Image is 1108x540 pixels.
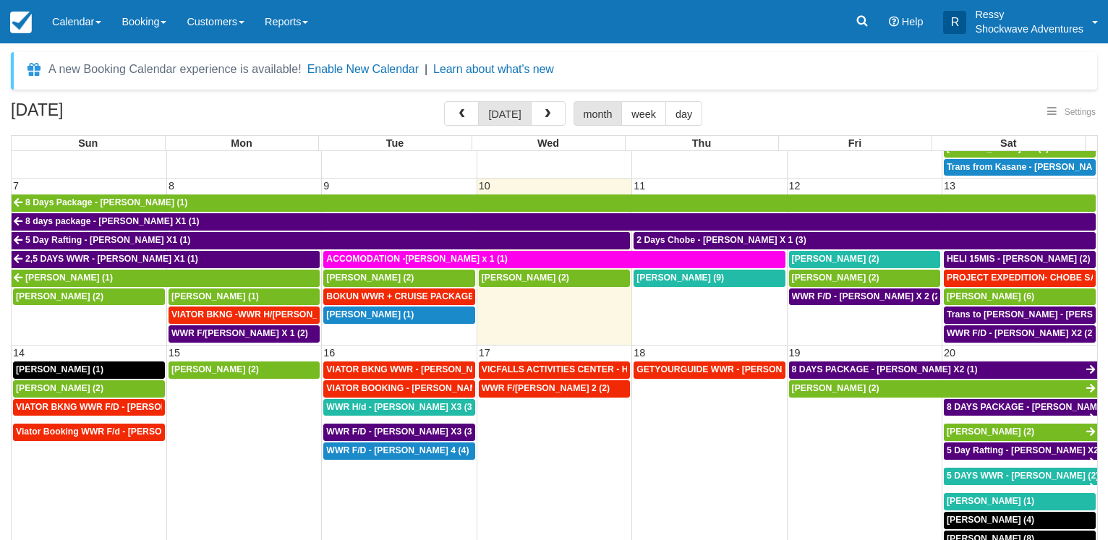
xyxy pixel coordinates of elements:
a: WWR F/D - [PERSON_NAME] X2 (2) [944,325,1096,343]
button: Enable New Calendar [307,62,419,77]
img: checkfront-main-nav-mini-logo.png [10,12,32,33]
a: ACCOMODATION -[PERSON_NAME] x 1 (1) [323,251,785,268]
span: ACCOMODATION -[PERSON_NAME] x 1 (1) [326,254,508,264]
span: | [425,63,427,75]
span: WWR F/[PERSON_NAME] X 1 (2) [171,328,308,338]
span: [PERSON_NAME] (2) [947,427,1034,437]
a: [PERSON_NAME] (2) [789,270,940,287]
span: 19 [788,347,802,359]
button: Settings [1039,102,1104,123]
a: VIATOR BKNG WWR F/D - [PERSON_NAME] X 1 (1) [13,399,165,416]
span: WWR H/d - [PERSON_NAME] X3 (3) [326,402,474,412]
a: [PERSON_NAME] (1) [169,288,320,306]
span: Wed [537,137,559,149]
h2: [DATE] [11,101,194,128]
div: R [943,11,966,34]
span: 16 [322,347,336,359]
span: Fri [848,137,861,149]
a: [PERSON_NAME] (2) [479,270,630,287]
a: 8 DAYS PACKAGE - [PERSON_NAME] X2 (1) [789,361,1097,379]
span: WWR F/D - [PERSON_NAME] 4 (4) [326,445,469,455]
a: [PERSON_NAME] (1) [13,361,165,379]
span: WWR F/D - [PERSON_NAME] X3 (3) [326,427,474,437]
span: [PERSON_NAME] (6) [947,291,1034,301]
span: 5 DAYS WWR - [PERSON_NAME] (2) [947,471,1099,481]
span: 2,5 DAYS WWR - [PERSON_NAME] X1 (1) [25,254,198,264]
a: [PERSON_NAME] (2) [169,361,320,379]
span: VIATOR BKNG -WWR H/[PERSON_NAME] X 2 (2) [171,309,375,320]
span: HELI 15MIS - [PERSON_NAME] (2) [947,254,1091,264]
span: 7 [12,180,20,192]
a: WWR F/[PERSON_NAME] X 1 (2) [169,325,320,343]
button: month [574,101,623,126]
a: PROJECT EXPEDITION- CHOBE SAFARI - [GEOGRAPHIC_DATA][PERSON_NAME] 2 (2) [944,270,1096,287]
div: A new Booking Calendar experience is available! [48,61,302,78]
a: [PERSON_NAME] (2) [13,288,165,306]
span: 18 [632,347,647,359]
a: 5 DAYS WWR - [PERSON_NAME] (2) [944,468,1097,485]
span: [PERSON_NAME] (1) [25,273,113,283]
a: 8 days package - [PERSON_NAME] X1 (1) [12,213,1096,231]
a: Viator Booking WWR F/d - [PERSON_NAME] X 1 (1) [13,424,165,441]
a: WWR F/[PERSON_NAME] 2 (2) [479,380,630,398]
a: VIATOR BKNG -WWR H/[PERSON_NAME] X 2 (2) [169,307,320,324]
button: [DATE] [478,101,531,126]
span: [PERSON_NAME] (9) [636,273,724,283]
span: Tue [386,137,404,149]
a: 8 DAYS PACKAGE - [PERSON_NAME] X 2 (2) [944,399,1097,416]
span: 5 Day Rafting - [PERSON_NAME] X1 (1) [25,235,190,245]
a: [PERSON_NAME] (1) [12,270,320,287]
a: [PERSON_NAME] (1) [944,493,1096,510]
a: GETYOURGUIDE WWR - [PERSON_NAME] X 9 (9) [634,361,785,379]
span: [PERSON_NAME] (2) [16,383,103,393]
a: [PERSON_NAME] (2) [789,380,1097,398]
button: day [665,101,702,126]
p: Ressy [975,7,1083,22]
span: 8 Days Package - [PERSON_NAME] (1) [25,197,187,207]
span: GETYOURGUIDE WWR - [PERSON_NAME] X 9 (9) [636,364,845,374]
span: BOKUN WWR + CRUISE PACKAGE - [PERSON_NAME] South X 2 (2) [326,291,613,301]
a: 2 Days Chobe - [PERSON_NAME] X 1 (3) [634,232,1096,249]
button: week [621,101,666,126]
a: HELI 15MIS - [PERSON_NAME] (2) [944,251,1096,268]
a: VICFALLS ACTIVITIES CENTER - HELICOPTER -[PERSON_NAME] X 4 (4) [479,361,630,379]
span: [PERSON_NAME] (2) [792,254,879,264]
span: VICFALLS ACTIVITIES CENTER - HELICOPTER -[PERSON_NAME] X 4 (4) [482,364,788,374]
a: VIATOR BOOKING - [PERSON_NAME] X 4 (4) [323,380,474,398]
a: Trans from Kasane - [PERSON_NAME] X4 (4) [944,159,1096,176]
span: 9 [322,180,331,192]
span: VIATOR BOOKING - [PERSON_NAME] X 4 (4) [326,383,515,393]
span: WWR F/D - [PERSON_NAME] X 2 (2) [792,291,943,301]
p: Shockwave Adventures [975,22,1083,36]
span: [PERSON_NAME] x 1 (4) [947,143,1049,153]
span: 14 [12,347,26,359]
span: 12 [788,180,802,192]
span: [PERSON_NAME] (1) [326,309,414,320]
span: Sat [1000,137,1016,149]
span: [PERSON_NAME] (4) [947,515,1034,525]
span: 8 DAYS PACKAGE - [PERSON_NAME] X2 (1) [792,364,978,374]
span: Thu [692,137,711,149]
a: [PERSON_NAME] (2) [944,424,1097,441]
a: [PERSON_NAME] (6) [944,288,1096,306]
span: [PERSON_NAME] (2) [482,273,569,283]
a: WWR F/D - [PERSON_NAME] X3 (3) [323,424,474,441]
a: [PERSON_NAME] (4) [944,512,1096,529]
a: VIATOR BKNG WWR - [PERSON_NAME] 2 (2) [323,361,474,379]
span: WWR F/[PERSON_NAME] 2 (2) [482,383,610,393]
span: Mon [231,137,252,149]
a: [PERSON_NAME] (2) [789,251,940,268]
span: [PERSON_NAME] (2) [326,273,414,283]
span: 8 [167,180,176,192]
span: 15 [167,347,182,359]
span: 2 Days Chobe - [PERSON_NAME] X 1 (3) [636,235,806,245]
span: 17 [477,347,492,359]
a: BOKUN WWR + CRUISE PACKAGE - [PERSON_NAME] South X 2 (2) [323,288,474,306]
span: VIATOR BKNG WWR - [PERSON_NAME] 2 (2) [326,364,516,374]
a: 5 Day Rafting - [PERSON_NAME] X2 (2) [944,442,1097,460]
span: Sun [78,137,98,149]
a: [PERSON_NAME] (1) [323,307,474,324]
a: 2,5 DAYS WWR - [PERSON_NAME] X1 (1) [12,251,320,268]
span: [PERSON_NAME] (2) [792,273,879,283]
span: Viator Booking WWR F/d - [PERSON_NAME] X 1 (1) [16,427,231,437]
